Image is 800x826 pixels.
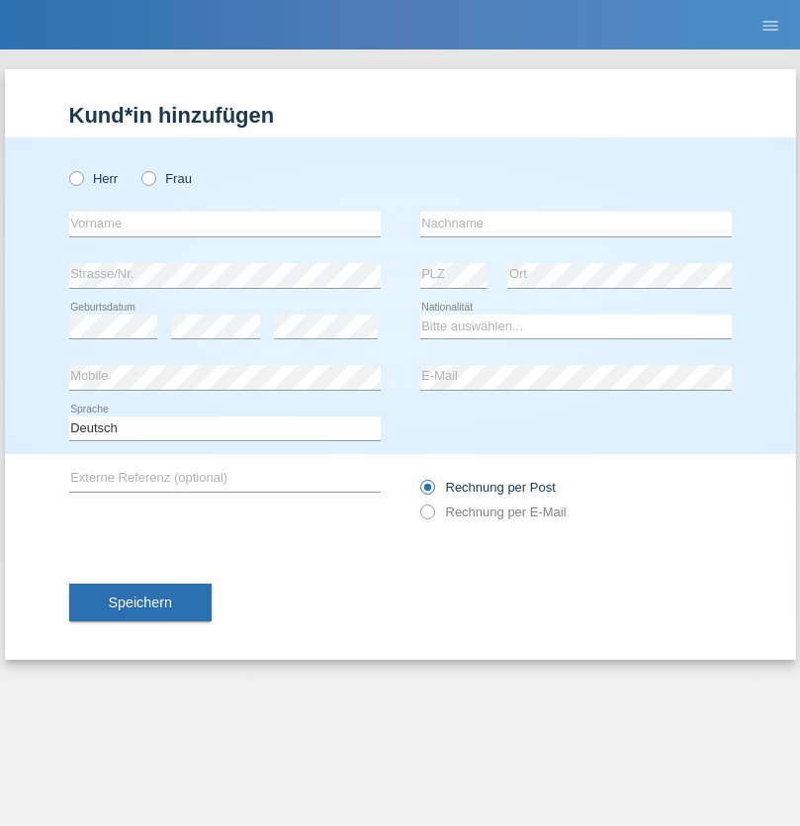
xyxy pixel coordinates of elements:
input: Rechnung per E-Mail [420,505,433,529]
label: Rechnung per Post [420,480,556,495]
label: Frau [141,171,192,186]
label: Herr [69,171,119,186]
i: menu [760,16,780,36]
input: Herr [69,171,82,184]
input: Rechnung per Post [420,480,433,505]
label: Rechnung per E-Mail [420,505,567,519]
input: Frau [141,171,154,184]
span: Speichern [109,595,172,610]
button: Speichern [69,584,212,621]
a: menu [751,19,790,31]
h1: Kund*in hinzufügen [69,103,732,128]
